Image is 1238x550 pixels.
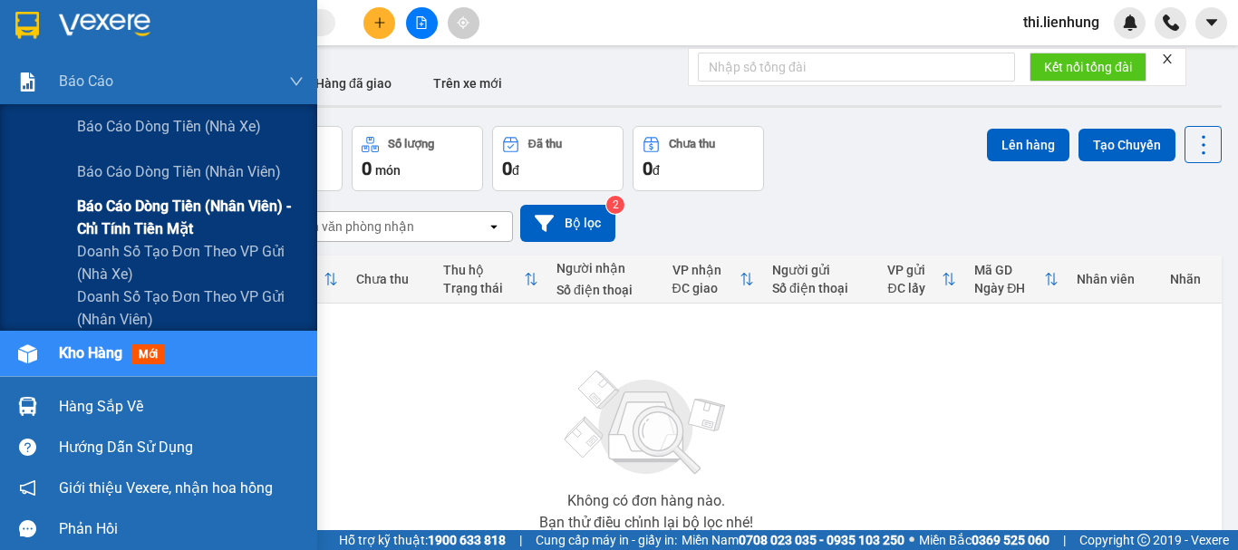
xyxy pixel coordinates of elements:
div: ĐC lấy [887,281,942,295]
span: 0 [362,158,372,179]
strong: 0708 023 035 - 0935 103 250 [739,533,904,547]
span: Doanh số tạo đơn theo VP gửi (nhân viên) [77,285,304,331]
div: Nhãn [1170,272,1212,286]
div: Trạng thái [443,281,524,295]
span: đ [653,163,660,178]
div: Chọn văn phòng nhận [289,217,414,236]
button: plus [363,7,395,39]
div: Không có đơn hàng nào. [567,494,725,508]
button: Đã thu0đ [492,126,624,191]
span: | [1063,530,1066,550]
span: file-add [415,16,428,29]
div: VP gửi [887,263,942,277]
span: message [19,520,36,537]
span: ⚪️ [909,536,914,544]
span: đ [512,163,519,178]
div: Hàng sắp về [59,393,304,420]
span: Miền Nam [682,530,904,550]
th: Toggle SortBy [965,256,1068,304]
span: aim [457,16,469,29]
th: Toggle SortBy [434,256,547,304]
button: Bộ lọc [520,205,615,242]
div: Phản hồi [59,516,304,543]
button: file-add [406,7,438,39]
span: Giới thiệu Vexere, nhận hoa hồng [59,477,273,499]
span: Báo cáo [59,70,113,92]
img: solution-icon [18,72,37,92]
div: Mã GD [974,263,1044,277]
span: Báo cáo dòng tiền (nhân viên) - chỉ tính tiền mặt [77,195,304,240]
span: Báo cáo dòng tiền (nhân viên) [77,160,281,183]
span: Trên xe mới [433,76,502,91]
div: Bạn thử điều chỉnh lại bộ lọc nhé! [539,516,753,530]
button: Hàng đã giao [301,62,406,105]
span: 0 [643,158,653,179]
div: ĐC giao [672,281,740,295]
span: mới [131,344,165,364]
span: Kho hàng [59,344,122,362]
button: Lên hàng [987,129,1069,161]
div: Số lượng [388,138,434,150]
span: Báo cáo dòng tiền (nhà xe) [77,115,261,138]
sup: 2 [606,196,624,214]
th: Toggle SortBy [663,256,764,304]
button: Số lượng0món [352,126,483,191]
div: Thu hộ [443,263,524,277]
div: Nhân viên [1077,272,1152,286]
input: Nhập số tổng đài [698,53,1015,82]
span: copyright [1137,534,1150,546]
span: caret-down [1204,14,1220,31]
span: Hỗ trợ kỹ thuật: [339,530,506,550]
img: svg+xml;base64,PHN2ZyBjbGFzcz0ibGlzdC1wbHVnX19zdmciIHhtbG5zPSJodHRwOi8vd3d3LnczLm9yZy8yMDAwL3N2Zy... [556,360,737,487]
div: Ngày ĐH [974,281,1044,295]
span: thi.lienhung [1009,11,1114,34]
strong: 1900 633 818 [428,533,506,547]
img: logo-vxr [15,12,39,39]
button: aim [448,7,479,39]
div: Chưa thu [669,138,715,150]
span: question-circle [19,439,36,456]
span: Cung cấp máy in - giấy in: [536,530,677,550]
div: Người nhận [556,261,653,275]
span: Doanh số tạo đơn theo VP gửi (nhà xe) [77,240,304,285]
th: Toggle SortBy [878,256,965,304]
svg: open [487,219,501,234]
button: Tạo Chuyến [1078,129,1175,161]
span: down [289,74,304,89]
div: Hướng dẫn sử dụng [59,434,304,461]
img: warehouse-icon [18,344,37,363]
div: Đã thu [528,138,562,150]
button: Kết nối tổng đài [1030,53,1146,82]
img: phone-icon [1163,14,1179,31]
div: Số điện thoại [772,281,869,295]
button: Chưa thu0đ [633,126,764,191]
img: warehouse-icon [18,397,37,416]
span: món [375,163,401,178]
span: Miền Bắc [919,530,1049,550]
span: notification [19,479,36,497]
button: caret-down [1195,7,1227,39]
span: | [519,530,522,550]
div: Số điện thoại [556,283,653,297]
div: Người gửi [772,263,869,277]
strong: 0369 525 060 [972,533,1049,547]
span: plus [373,16,386,29]
span: close [1161,53,1174,65]
div: VP nhận [672,263,740,277]
span: 0 [502,158,512,179]
div: Chưa thu [356,272,425,286]
span: Kết nối tổng đài [1044,57,1132,77]
img: icon-new-feature [1122,14,1138,31]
